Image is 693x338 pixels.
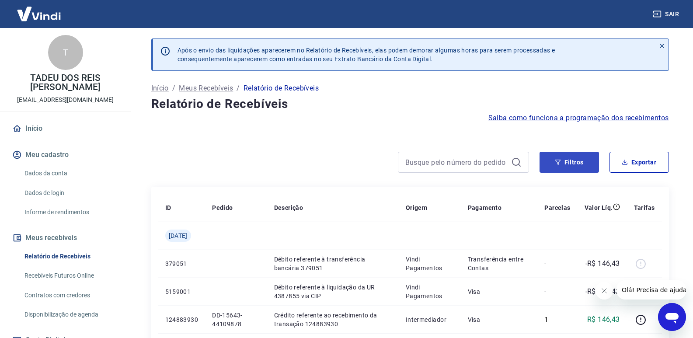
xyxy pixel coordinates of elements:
[634,203,655,212] p: Tarifas
[595,282,613,300] iframe: Fechar mensagem
[10,119,120,138] a: Início
[212,311,260,328] p: DD-15643-44109878
[237,83,240,94] p: /
[616,280,686,300] iframe: Mensagem da empresa
[544,259,570,268] p: -
[651,6,683,22] button: Sair
[658,303,686,331] iframe: Botão para abrir a janela de mensagens
[468,315,531,324] p: Visa
[585,203,613,212] p: Valor Líq.
[587,314,620,325] p: R$ 146,43
[17,95,114,105] p: [EMAIL_ADDRESS][DOMAIN_NAME]
[165,315,198,324] p: 124883930
[244,83,319,94] p: Relatório de Recebíveis
[274,255,392,272] p: Débito referente à transferência bancária 379051
[151,95,669,113] h4: Relatório de Recebíveis
[151,83,169,94] a: Início
[165,203,171,212] p: ID
[544,316,570,324] div: 1
[405,156,508,169] input: Busque pelo número do pedido
[21,306,120,324] a: Disponibilização de agenda
[468,203,502,212] p: Pagamento
[10,228,120,247] button: Meus recebíveis
[10,145,120,164] button: Meu cadastro
[488,113,669,123] a: Saiba como funciona a programação dos recebimentos
[468,287,531,296] p: Visa
[609,152,669,173] button: Exportar
[212,203,233,212] p: Pedido
[21,286,120,304] a: Contratos com credores
[406,203,427,212] p: Origem
[172,83,175,94] p: /
[544,287,570,296] p: -
[274,311,392,328] p: Crédito referente ao recebimento da transação 124883930
[169,231,188,240] span: [DATE]
[274,203,303,212] p: Descrição
[274,283,392,300] p: Débito referente à liquidação da UR 4387855 via CIP
[544,203,570,212] p: Parcelas
[165,287,198,296] p: 5159001
[406,315,454,324] p: Intermediador
[406,283,454,300] p: Vindi Pagamentos
[21,164,120,182] a: Dados da conta
[48,35,83,70] div: T
[468,255,531,272] p: Transferência entre Contas
[165,259,198,268] p: 379051
[179,83,233,94] a: Meus Recebíveis
[21,247,120,265] a: Relatório de Recebíveis
[5,6,73,13] span: Olá! Precisa de ajuda?
[585,258,620,269] p: -R$ 146,43
[406,255,454,272] p: Vindi Pagamentos
[21,203,120,221] a: Informe de rendimentos
[21,184,120,202] a: Dados de login
[7,73,124,92] p: TADEU DOS REIS [PERSON_NAME]
[540,152,599,173] button: Filtros
[10,0,67,27] img: Vindi
[21,267,120,285] a: Recebíveis Futuros Online
[585,286,620,297] p: -R$ 146,43
[178,46,555,63] p: Após o envio das liquidações aparecerem no Relatório de Recebíveis, elas podem demorar algumas ho...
